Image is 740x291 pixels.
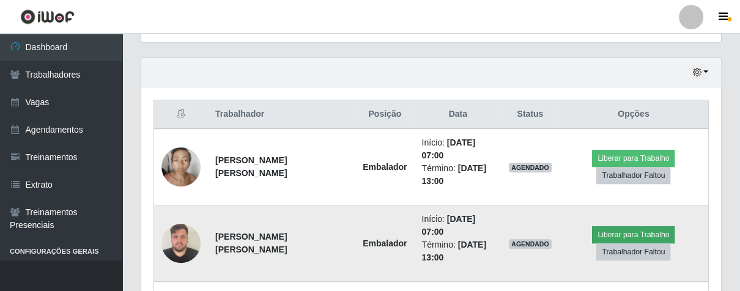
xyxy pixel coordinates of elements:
[208,100,355,129] th: Trabalhador
[355,100,414,129] th: Posição
[596,243,670,260] button: Trabalhador Faltou
[421,238,494,264] li: Término:
[363,162,407,172] strong: Embalador
[509,239,552,249] span: AGENDADO
[161,217,201,269] img: 1733931540736.jpeg
[363,238,407,248] strong: Embalador
[414,100,501,129] th: Data
[421,214,475,237] time: [DATE] 07:00
[559,100,709,129] th: Opções
[161,141,201,193] img: 1734628597718.jpeg
[215,232,287,254] strong: [PERSON_NAME] [PERSON_NAME]
[596,167,670,184] button: Trabalhador Faltou
[592,150,675,167] button: Liberar para Trabalho
[421,213,494,238] li: Início:
[421,162,494,188] li: Término:
[215,155,287,178] strong: [PERSON_NAME] [PERSON_NAME]
[421,136,494,162] li: Início:
[501,100,559,129] th: Status
[421,138,475,160] time: [DATE] 07:00
[509,163,552,172] span: AGENDADO
[592,226,675,243] button: Liberar para Trabalho
[20,9,75,24] img: CoreUI Logo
